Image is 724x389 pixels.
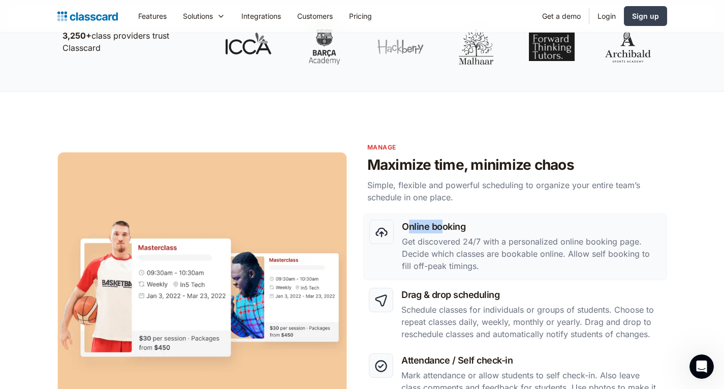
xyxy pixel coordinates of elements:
p: class providers trust Classcard [62,29,205,54]
h3: Drag & drop scheduling [401,288,661,302]
a: Customers [289,5,341,27]
a: Integrations [233,5,289,27]
strong: 3,250+ [62,31,91,41]
a: Logo [57,9,118,23]
div: Solutions [175,5,233,27]
h3: Online booking [402,220,660,233]
p: Manage [367,142,667,152]
a: Pricing [341,5,380,27]
h2: Maximize time, minimize chaos [367,156,667,174]
div: Sign up [632,11,659,21]
div: Solutions [183,11,213,21]
a: Login [589,5,624,27]
a: Features [130,5,175,27]
iframe: Intercom live chat [689,354,714,379]
h3: Attendance / Self check-in [401,353,661,367]
p: Get discovered 24/7 with a personalized online booking page. Decide which classes are bookable on... [402,235,660,272]
a: Get a demo [534,5,589,27]
p: Schedule classes for individuals or groups of students. Choose to repeat classes daily, weekly, m... [401,304,661,340]
a: Sign up [624,6,667,26]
